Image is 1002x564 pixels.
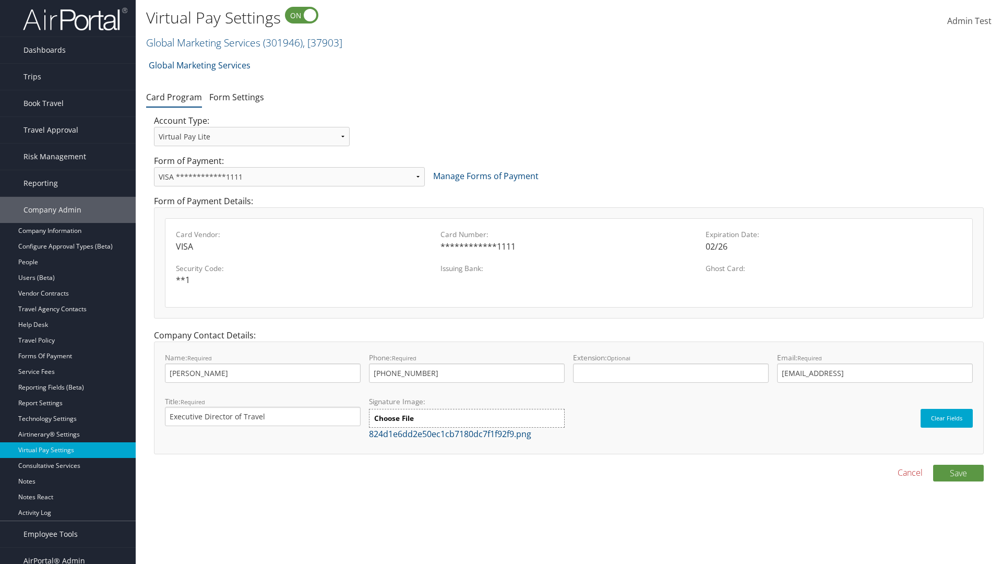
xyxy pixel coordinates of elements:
[146,91,202,103] a: Card Program
[392,354,416,362] small: Required
[23,117,78,143] span: Travel Approval
[176,229,432,240] label: Card Vendor:
[573,352,769,382] label: Extension:
[921,409,973,428] button: Clear Fields
[263,36,303,50] span: ( 301946 )
[23,521,78,547] span: Employee Tools
[165,407,361,426] input: Title:Required
[440,263,697,274] label: Issuing Bank:
[706,240,962,253] div: 02/26
[303,36,342,50] span: , [ 37903 ]
[165,352,361,382] label: Name:
[777,363,973,383] input: Email:Required
[706,229,962,240] label: Expiration Date:
[187,354,212,362] small: Required
[23,64,41,90] span: Trips
[369,363,565,383] input: Phone:Required
[165,363,361,383] input: Name:Required
[146,114,357,155] div: Account Type:
[369,409,565,428] label: Choose File
[440,229,697,240] label: Card Number:
[23,7,127,31] img: airportal-logo.png
[146,7,710,29] h1: Virtual Pay Settings
[898,466,923,479] a: Cancel
[209,91,264,103] a: Form Settings
[607,354,630,362] small: Optional
[369,352,565,382] label: Phone:
[369,396,565,409] label: Signature Image:
[777,352,973,382] label: Email:
[146,36,342,50] a: Global Marketing Services
[165,396,361,426] label: Title:
[933,465,984,481] button: Save
[146,329,992,464] div: Company Contact Details:
[181,398,205,406] small: Required
[23,144,86,170] span: Risk Management
[23,197,81,223] span: Company Admin
[947,5,992,38] a: Admin Test
[146,195,992,329] div: Form of Payment Details:
[23,170,58,196] span: Reporting
[176,263,432,274] label: Security Code:
[797,354,822,362] small: Required
[706,263,962,274] label: Ghost Card:
[146,155,992,195] div: Form of Payment:
[176,240,432,253] div: VISA
[573,363,769,383] input: Extension:Optional
[23,90,64,116] span: Book Travel
[369,428,531,440] a: 824d1e6dd2e50ec1cb7180dc7f1f92f9.png
[947,15,992,27] span: Admin Test
[23,37,66,63] span: Dashboards
[433,170,539,182] a: Manage Forms of Payment
[149,55,250,76] a: Global Marketing Services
